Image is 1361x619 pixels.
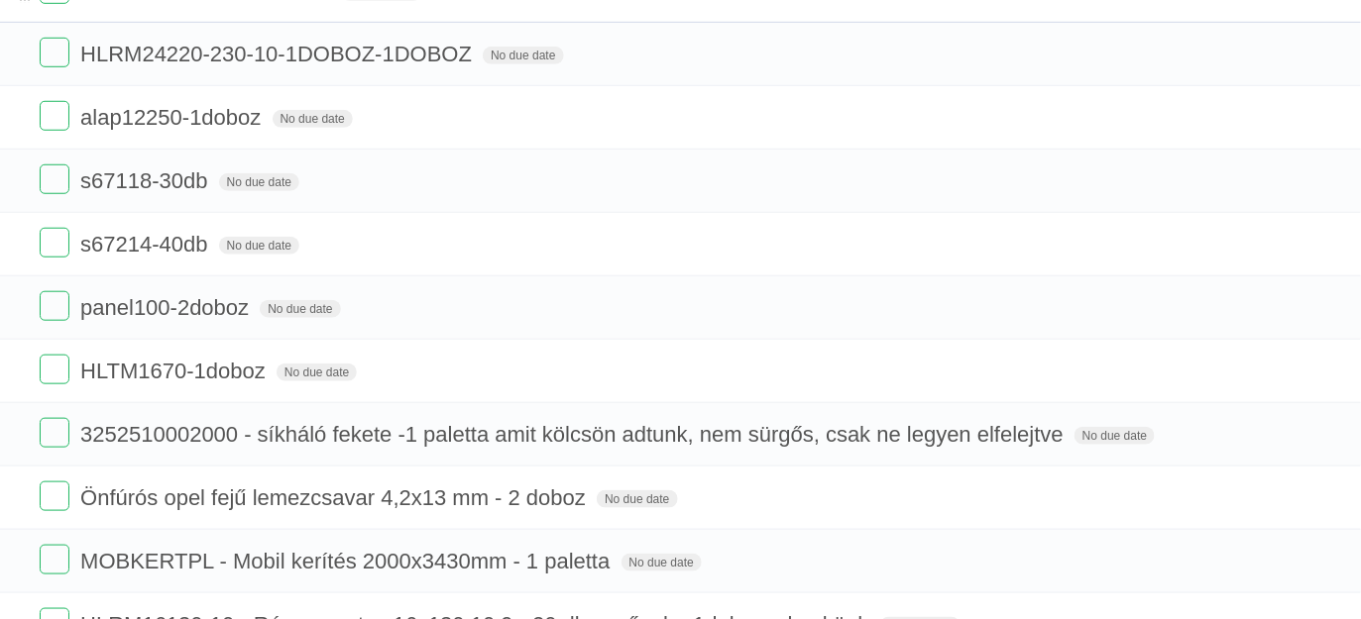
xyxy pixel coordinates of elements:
[219,237,299,255] span: No due date
[40,355,69,384] label: Done
[219,173,299,191] span: No due date
[40,418,69,448] label: Done
[80,422,1069,447] span: 3252510002000 - síkháló fekete -1 paletta amit kölcsön adtunk, nem sürgős, csak ne legyen elfelejtve
[1075,427,1155,445] span: No due date
[277,363,357,381] span: No due date
[80,359,271,383] span: HLTM1670-1doboz
[40,228,69,258] label: Done
[40,38,69,67] label: Done
[622,554,702,571] span: No due date
[80,42,477,66] span: HLRM24220-230-10-1DOBOZ-1DOBOZ
[597,490,677,508] span: No due date
[80,295,254,320] span: panel100-2doboz
[40,481,69,511] label: Done
[80,485,591,510] span: Önfúrós opel fejű lemezcsavar 4,2x13 mm - 2 doboz
[80,168,212,193] span: s67118-30db
[260,300,340,318] span: No due date
[40,291,69,321] label: Done
[273,110,353,128] span: No due date
[80,105,266,130] span: alap12250-1doboz
[80,232,212,257] span: s67214-40db
[80,549,615,573] span: MOBKERTPL - Mobil kerítés 2000x3430mm - 1 paletta
[40,101,69,131] label: Done
[40,164,69,194] label: Done
[40,545,69,574] label: Done
[483,47,563,64] span: No due date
